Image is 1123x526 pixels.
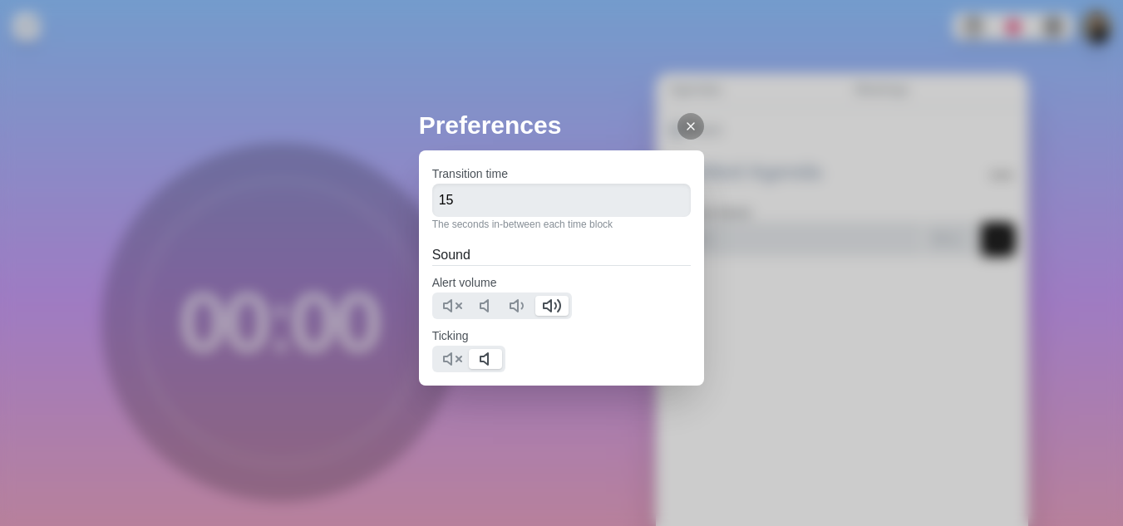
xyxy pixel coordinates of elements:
label: Transition time [432,167,508,180]
label: Ticking [432,329,469,342]
h2: Sound [432,245,692,265]
p: The seconds in-between each time block [432,217,692,232]
label: Alert volume [432,276,497,289]
h2: Preferences [419,106,705,144]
